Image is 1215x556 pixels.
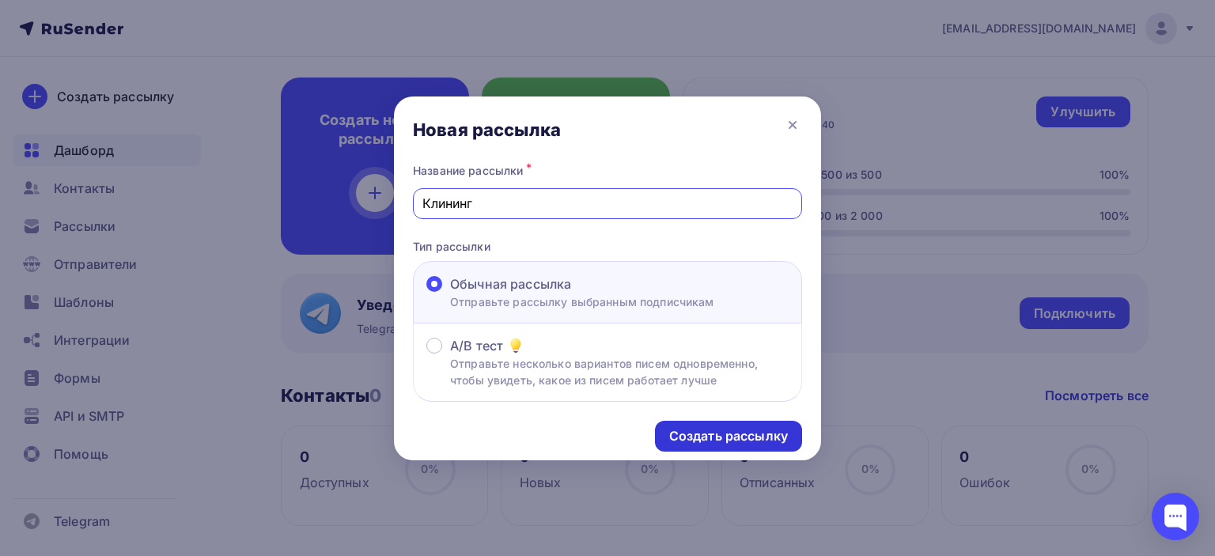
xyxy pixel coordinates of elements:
p: Отправьте рассылку выбранным подписчикам [450,293,714,310]
div: Новая рассылка [413,119,561,141]
p: Тип рассылки [413,238,802,255]
div: Название рассылки [413,160,802,182]
span: Обычная рассылка [450,274,571,293]
p: Отправьте несколько вариантов писем одновременно, чтобы увидеть, какое из писем работает лучше [450,355,789,388]
span: A/B тест [450,336,503,355]
div: Создать рассылку [669,427,788,445]
input: Придумайте название рассылки [422,194,793,213]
